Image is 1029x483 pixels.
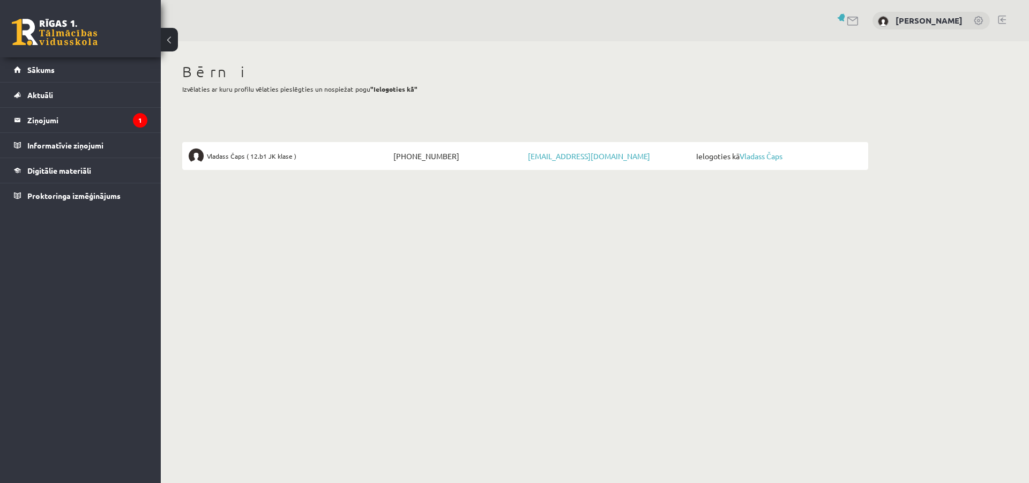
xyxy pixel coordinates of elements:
[27,90,53,100] span: Aktuāli
[27,108,147,132] legend: Ziņojumi
[14,108,147,132] a: Ziņojumi1
[14,133,147,158] a: Informatīvie ziņojumi
[370,85,417,93] b: "Ielogoties kā"
[528,151,650,161] a: [EMAIL_ADDRESS][DOMAIN_NAME]
[14,183,147,208] a: Proktoringa izmēģinājums
[14,57,147,82] a: Sākums
[133,113,147,128] i: 1
[694,148,862,164] span: Ielogoties kā
[391,148,525,164] span: [PHONE_NUMBER]
[27,166,91,175] span: Digitālie materiāli
[878,16,889,27] img: Jūlija Čapa
[27,65,55,75] span: Sākums
[14,158,147,183] a: Digitālie materiāli
[740,151,782,161] a: Vladass Čaps
[182,84,868,94] p: Izvēlaties ar kuru profilu vēlaties pieslēgties un nospiežat pogu
[27,191,121,200] span: Proktoringa izmēģinājums
[207,148,296,164] span: Vladass Čaps ( 12.b1 JK klase )
[12,19,98,46] a: Rīgas 1. Tālmācības vidusskola
[189,148,204,164] img: Vladass Čaps
[182,63,868,81] h1: Bērni
[896,15,963,26] a: [PERSON_NAME]
[14,83,147,107] a: Aktuāli
[27,133,147,158] legend: Informatīvie ziņojumi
